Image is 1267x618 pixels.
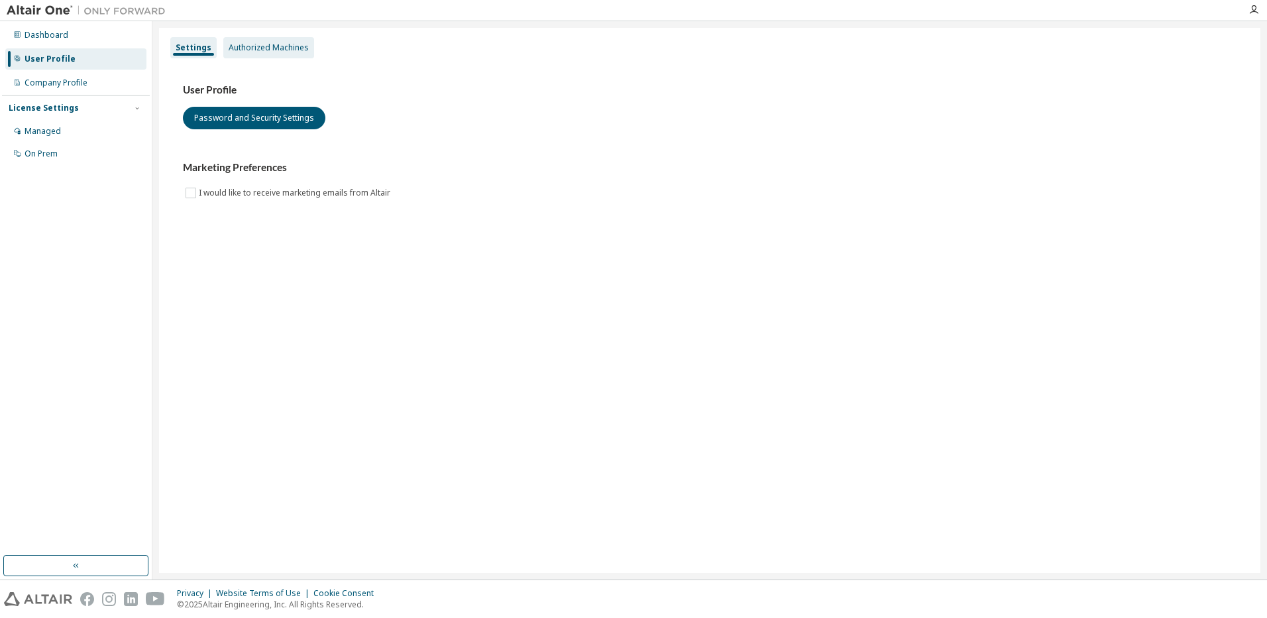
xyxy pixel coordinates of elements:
h3: User Profile [183,84,1237,97]
div: Website Terms of Use [216,588,313,599]
img: instagram.svg [102,592,116,606]
div: License Settings [9,103,79,113]
div: Settings [176,42,211,53]
div: Company Profile [25,78,87,88]
img: Altair One [7,4,172,17]
div: User Profile [25,54,76,64]
div: Privacy [177,588,216,599]
div: Authorized Machines [229,42,309,53]
label: I would like to receive marketing emails from Altair [199,185,393,201]
div: On Prem [25,149,58,159]
h3: Marketing Preferences [183,161,1237,174]
div: Cookie Consent [313,588,382,599]
p: © 2025 Altair Engineering, Inc. All Rights Reserved. [177,599,382,610]
img: linkedin.svg [124,592,138,606]
div: Dashboard [25,30,68,40]
img: facebook.svg [80,592,94,606]
img: altair_logo.svg [4,592,72,606]
div: Managed [25,126,61,137]
img: youtube.svg [146,592,165,606]
button: Password and Security Settings [183,107,325,129]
